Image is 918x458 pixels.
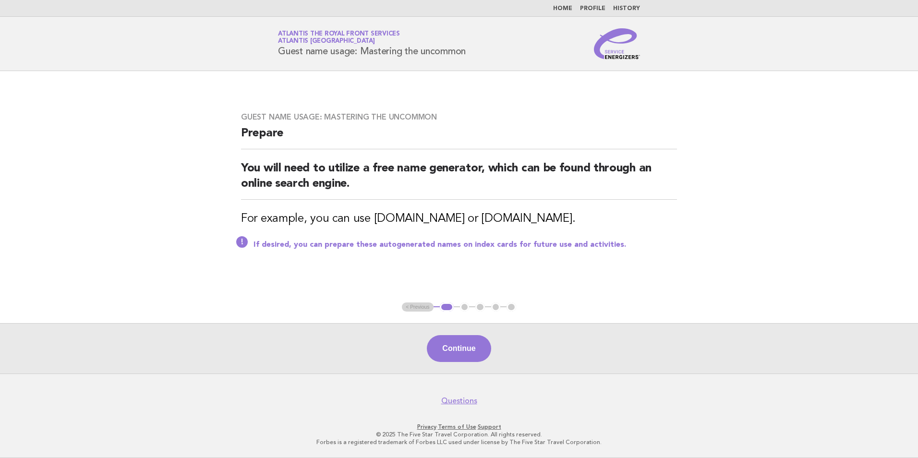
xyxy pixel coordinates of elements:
[553,6,572,12] a: Home
[427,335,491,362] button: Continue
[594,28,640,59] img: Service Energizers
[241,211,677,227] h3: For example, you can use [DOMAIN_NAME] or [DOMAIN_NAME].
[613,6,640,12] a: History
[165,431,753,438] p: © 2025 The Five Star Travel Corporation. All rights reserved.
[165,438,753,446] p: Forbes is a registered trademark of Forbes LLC used under license by The Five Star Travel Corpora...
[278,38,375,45] span: Atlantis [GEOGRAPHIC_DATA]
[241,112,677,122] h3: Guest name usage: Mastering the uncommon
[440,302,454,312] button: 1
[278,31,400,44] a: Atlantis The Royal Front ServicesAtlantis [GEOGRAPHIC_DATA]
[478,423,501,430] a: Support
[278,31,466,56] h1: Guest name usage: Mastering the uncommon
[580,6,605,12] a: Profile
[438,423,476,430] a: Terms of Use
[241,126,677,149] h2: Prepare
[417,423,436,430] a: Privacy
[241,161,677,200] h2: You will need to utilize a free name generator, which can be found through an online search engine.
[254,240,677,250] p: If desired, you can prepare these autogenerated names on index cards for future use and activities.
[165,423,753,431] p: · ·
[441,396,477,406] a: Questions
